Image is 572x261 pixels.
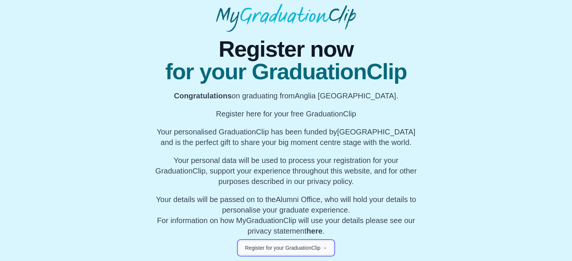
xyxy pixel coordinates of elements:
[306,227,322,235] a: here
[152,155,420,187] p: Your personal data will be used to process your registration for your GraduationClip, support you...
[152,60,420,83] span: for your GraduationClip
[152,127,420,148] p: Your personalised GraduationClip has been funded by [GEOGRAPHIC_DATA] and is the perfect gift to ...
[152,38,420,60] span: Register now
[174,92,231,100] b: Congratulations
[152,109,420,119] p: Register here for your free GraduationClip
[152,91,420,101] p: on graduating from Anglia [GEOGRAPHIC_DATA].
[156,195,416,235] span: For information on how MyGraduationClip will use your details please see our privacy statement .
[276,195,320,204] span: Alumni Office
[156,195,416,214] span: Your details will be passed on to the , who will hold your details to personalise your graduate e...
[238,241,334,255] button: Register for your GraduationClip →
